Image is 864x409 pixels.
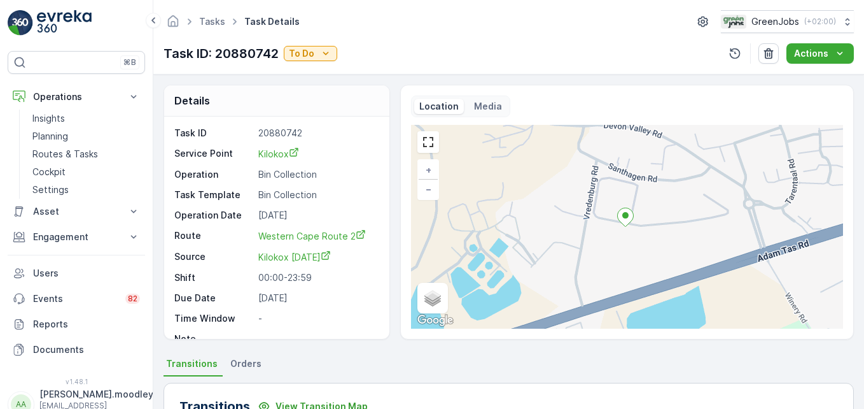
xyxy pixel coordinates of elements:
[8,337,145,362] a: Documents
[174,209,253,222] p: Operation Date
[128,294,137,304] p: 82
[8,199,145,224] button: Asset
[8,84,145,110] button: Operations
[426,164,431,175] span: +
[174,292,253,305] p: Due Date
[123,57,136,68] p: ⌘B
[258,189,377,201] p: Bin Collection
[27,110,145,127] a: Insights
[258,168,377,181] p: Bin Collection
[804,17,836,27] p: ( +02:00 )
[751,15,799,28] p: GreenJobs
[8,224,145,250] button: Engagement
[794,47,828,60] p: Actions
[33,292,118,305] p: Events
[174,168,253,181] p: Operation
[414,312,456,329] a: Open this area in Google Maps (opens a new window)
[32,130,68,143] p: Planning
[786,43,854,64] button: Actions
[8,312,145,337] a: Reports
[27,127,145,145] a: Planning
[37,10,92,36] img: logo_light-DOdMpM7g.png
[419,100,459,113] p: Location
[258,312,377,325] p: -
[199,16,225,27] a: Tasks
[258,252,331,262] span: Kilokox [DATE]
[258,333,377,345] p: -
[258,271,377,284] p: 00:00-23:59
[33,231,120,243] p: Engagement
[419,161,438,180] a: Zoom In
[426,183,432,194] span: −
[32,183,69,196] p: Settings
[258,209,377,222] p: [DATE]
[258,231,366,241] span: Western Cape Route 2
[33,205,120,218] p: Asset
[289,47,314,60] p: To Do
[474,100,502,113] p: Media
[258,229,377,243] a: Western Cape Route 2
[27,145,145,163] a: Routes & Tasks
[27,163,145,181] a: Cockpit
[230,357,261,370] span: Orders
[33,343,140,356] p: Documents
[174,93,210,108] p: Details
[174,271,253,284] p: Shift
[242,15,302,28] span: Task Details
[32,148,98,161] p: Routes & Tasks
[419,284,447,312] a: Layers
[721,10,854,33] button: GreenJobs(+02:00)
[166,357,218,370] span: Transitions
[419,133,438,152] a: View Fullscreen
[174,189,253,201] p: Task Template
[8,261,145,286] a: Users
[33,318,140,331] p: Reports
[414,312,456,329] img: Google
[174,312,253,325] p: Time Window
[32,112,65,125] p: Insights
[258,147,377,161] a: Kilokox
[174,250,253,264] p: Source
[258,148,299,159] span: Kilokox
[39,388,153,401] p: [PERSON_NAME].moodley
[174,127,253,140] p: Task ID
[258,127,377,140] p: 20880742
[174,229,253,243] p: Route
[33,90,120,103] p: Operations
[419,180,438,199] a: Zoom Out
[174,333,253,345] p: Note
[32,166,66,178] p: Cockpit
[8,286,145,312] a: Events82
[258,292,377,305] p: [DATE]
[27,181,145,199] a: Settings
[721,15,746,29] img: Green_Jobs_Logo.png
[284,46,337,61] button: To Do
[174,147,253,161] p: Service Point
[164,44,279,63] p: Task ID: 20880742
[258,250,377,264] a: Kilokox Friday
[8,10,33,36] img: logo
[8,378,145,385] span: v 1.48.1
[166,19,180,30] a: Homepage
[33,267,140,280] p: Users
